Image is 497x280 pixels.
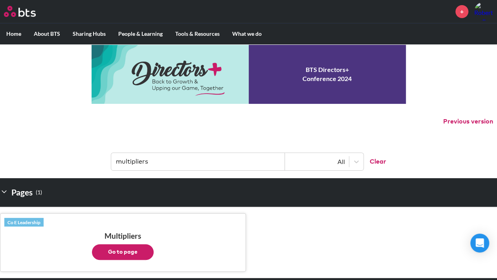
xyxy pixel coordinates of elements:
button: Clear [363,153,386,170]
img: BTS Logo [4,6,36,17]
div: Open Intercom Messenger [470,234,489,252]
a: Conference 2024 [92,45,406,104]
a: Profile [474,2,493,21]
div: All [289,157,345,166]
button: Previous version [443,117,493,126]
label: Tools & Resources [169,24,226,44]
button: Go to page [92,244,154,260]
input: Find contents, pages and demos... [111,153,285,170]
label: What we do [226,24,268,44]
h3: Multipliers [4,231,242,260]
a: Co E Leadership [4,218,44,227]
a: Go home [4,6,50,17]
small: ( 1 ) [36,187,42,198]
img: Robert Dully [474,2,493,21]
a: + [455,5,468,18]
label: Sharing Hubs [66,24,112,44]
label: People & Learning [112,24,169,44]
label: About BTS [28,24,66,44]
